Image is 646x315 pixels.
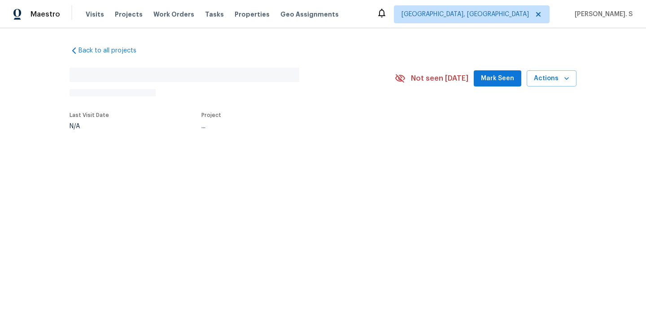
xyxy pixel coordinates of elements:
[411,74,468,83] span: Not seen [DATE]
[31,10,60,19] span: Maestro
[280,10,339,19] span: Geo Assignments
[70,123,109,129] div: N/A
[201,123,374,129] div: ...
[571,10,633,19] span: [PERSON_NAME]. S
[70,112,109,118] span: Last Visit Date
[235,10,270,19] span: Properties
[527,70,576,87] button: Actions
[205,11,224,17] span: Tasks
[86,10,104,19] span: Visits
[534,73,569,84] span: Actions
[70,46,156,55] a: Back to all projects
[481,73,514,84] span: Mark Seen
[115,10,143,19] span: Projects
[474,70,521,87] button: Mark Seen
[201,112,221,118] span: Project
[402,10,529,19] span: [GEOGRAPHIC_DATA], [GEOGRAPHIC_DATA]
[153,10,194,19] span: Work Orders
